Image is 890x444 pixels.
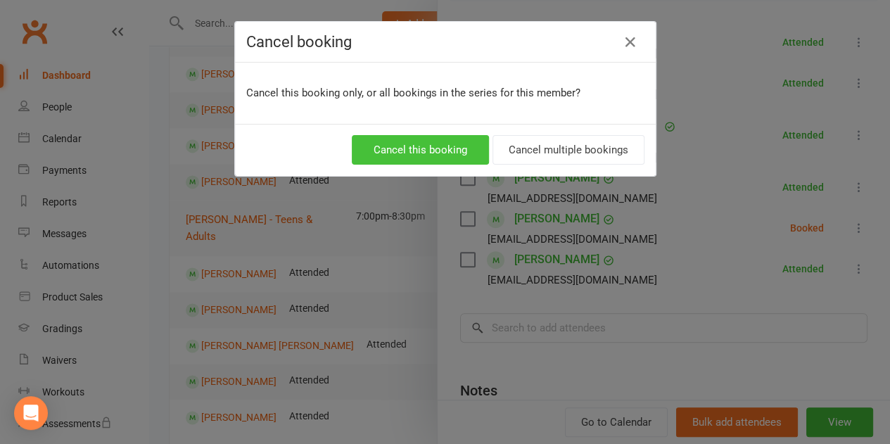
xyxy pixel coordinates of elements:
[352,135,489,165] button: Cancel this booking
[492,135,644,165] button: Cancel multiple bookings
[246,84,644,101] p: Cancel this booking only, or all bookings in the series for this member?
[619,31,642,53] button: Close
[14,396,48,430] div: Open Intercom Messenger
[246,33,644,51] h4: Cancel booking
